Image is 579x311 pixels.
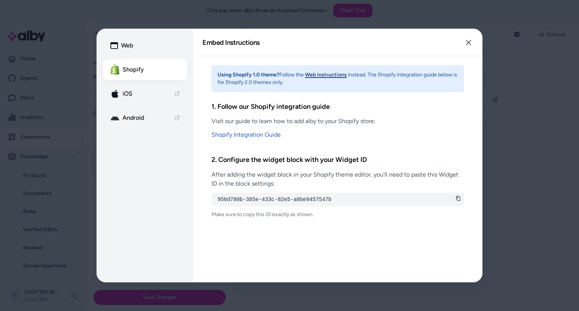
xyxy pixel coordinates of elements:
p: Make sure to copy this ID exactly as shown. [211,211,464,218]
p: Visit our guide to learn how to add alby to your Shopify store: [211,117,464,126]
button: Web instructions [305,71,347,79]
img: apple-icon [110,89,119,98]
pre: 956d780b-385e-433c-82e5-a0be9457547b [218,196,458,203]
img: android [110,113,119,122]
strong: Using Shopify 1.0 theme? [218,72,279,78]
a: android Android [103,107,187,128]
div: Android [110,113,144,122]
button: Web [103,35,187,56]
a: Shopify Integration Guide [211,130,464,139]
p: Follow the instead. The Shopify integration guide below is for Shopify 2.0 themes only. [218,71,458,86]
a: apple-icon iOS [103,83,187,104]
div: iOS [110,89,132,98]
h3: 2. Configure the widget block with your Widget ID [211,154,464,165]
button: Shopify [103,59,187,80]
p: After adding the widget block in your Shopify theme editor, you'll need to paste this Widget ID i... [211,170,464,188]
h3: 1. Follow our Shopify integration guide [211,101,464,112]
h2: Embed Instructions [202,39,260,46]
img: Shopify Logo [110,64,119,75]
